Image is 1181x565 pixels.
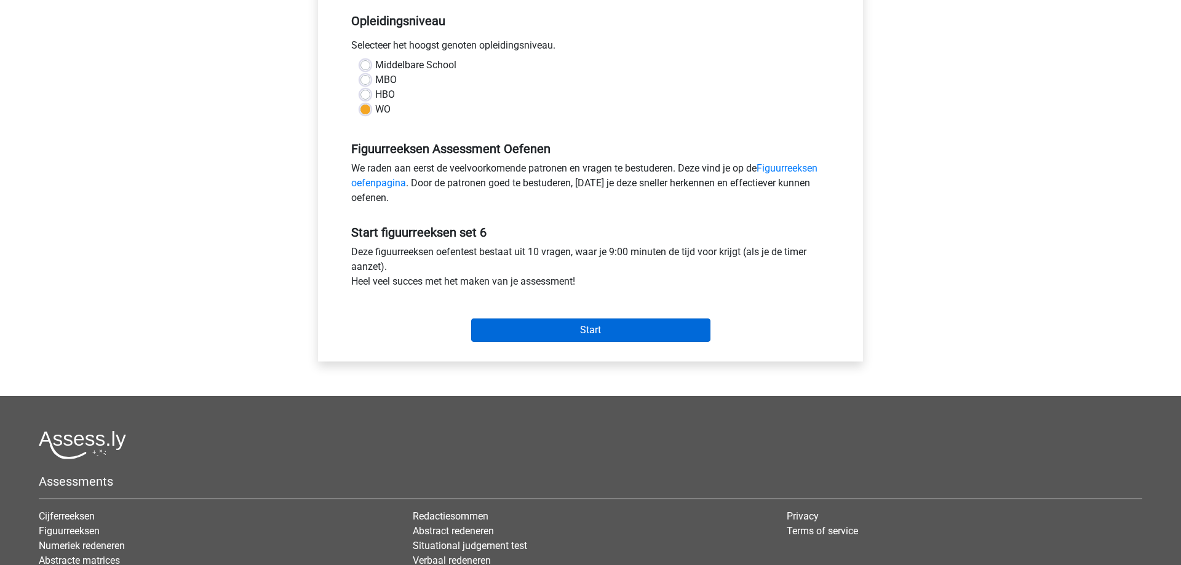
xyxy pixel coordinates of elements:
[787,525,858,537] a: Terms of service
[351,225,830,240] h5: Start figuurreeksen set 6
[375,73,397,87] label: MBO
[375,87,395,102] label: HBO
[375,102,391,117] label: WO
[787,510,819,522] a: Privacy
[39,430,126,459] img: Assessly logo
[39,540,125,551] a: Numeriek redeneren
[413,525,494,537] a: Abstract redeneren
[413,510,488,522] a: Redactiesommen
[351,9,830,33] h5: Opleidingsniveau
[39,510,95,522] a: Cijferreeksen
[39,474,1142,489] h5: Assessments
[39,525,100,537] a: Figuurreeksen
[342,38,839,58] div: Selecteer het hoogst genoten opleidingsniveau.
[413,540,527,551] a: Situational judgement test
[351,141,830,156] h5: Figuurreeksen Assessment Oefenen
[342,245,839,294] div: Deze figuurreeksen oefentest bestaat uit 10 vragen, waar je 9:00 minuten de tijd voor krijgt (als...
[342,161,839,210] div: We raden aan eerst de veelvoorkomende patronen en vragen te bestuderen. Deze vind je op de . Door...
[471,318,710,342] input: Start
[375,58,456,73] label: Middelbare School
